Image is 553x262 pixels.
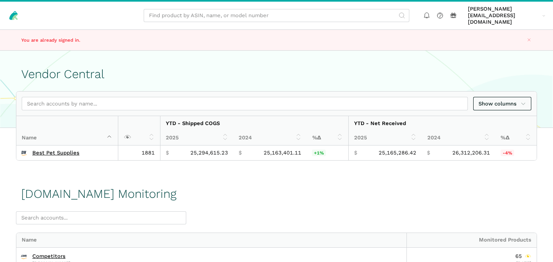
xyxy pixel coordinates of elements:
span: 26,312,206.31 [452,150,490,156]
div: Monitored Products [406,233,537,248]
th: %Δ: activate to sort column ascending [495,131,537,146]
p: You are already signed in. [21,37,208,44]
a: Competitors [32,253,65,260]
div: 65 [515,253,531,260]
th: %Δ: activate to sort column ascending [307,131,349,146]
span: $ [166,150,169,156]
span: -4% [501,150,514,156]
input: Find product by ASIN, name, or model number [144,9,409,22]
span: 25,163,401.11 [264,150,301,156]
span: 25,165,286.42 [379,150,416,156]
input: Search accounts... [16,211,186,225]
th: Name : activate to sort column descending [16,116,118,146]
span: [PERSON_NAME][EMAIL_ADDRESS][DOMAIN_NAME] [468,6,539,26]
div: Name [16,233,406,248]
span: Show columns [479,100,526,108]
a: [PERSON_NAME][EMAIL_ADDRESS][DOMAIN_NAME] [465,4,548,27]
span: $ [354,150,357,156]
input: Search accounts by name... [22,97,468,110]
span: +1% [312,150,326,156]
td: -4.36% [495,146,537,160]
th: 2024: activate to sort column ascending [422,131,495,146]
h1: [DOMAIN_NAME] Monitoring [21,187,176,201]
td: 0.52% [307,146,348,160]
th: : activate to sort column ascending [118,116,160,146]
strong: YTD - Shipped COGS [166,120,220,126]
th: 2025: activate to sort column ascending [349,131,422,146]
td: 1881 [118,146,160,160]
span: $ [427,150,430,156]
a: Show columns [473,97,531,110]
th: 2024: activate to sort column ascending [233,131,307,146]
h1: Vendor Central [21,67,532,81]
th: 2025: activate to sort column ascending [160,131,233,146]
span: $ [239,150,242,156]
strong: YTD - Net Received [354,120,406,126]
span: 25,294,615.23 [190,150,228,156]
a: Best Pet Supplies [32,150,79,156]
button: Close [524,35,534,45]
